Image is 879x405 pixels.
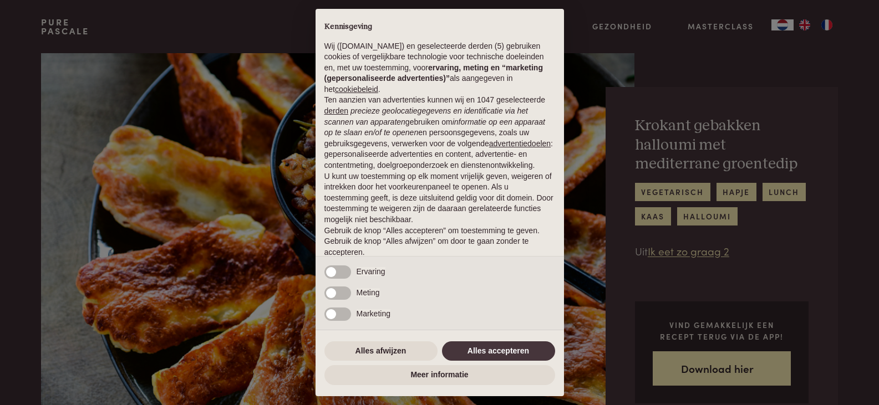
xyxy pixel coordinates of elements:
[324,95,555,171] p: Ten aanzien van advertenties kunnen wij en 1047 geselecteerde gebruiken om en persoonsgegevens, z...
[324,63,543,83] strong: ervaring, meting en “marketing (gepersonaliseerde advertenties)”
[324,106,528,126] em: precieze geolocatiegegevens en identificatie via het scannen van apparaten
[357,267,385,276] span: Ervaring
[357,309,390,318] span: Marketing
[324,22,555,32] h2: Kennisgeving
[442,341,555,361] button: Alles accepteren
[324,106,349,117] button: derden
[357,288,380,297] span: Meting
[324,341,438,361] button: Alles afwijzen
[324,225,555,258] p: Gebruik de knop “Alles accepteren” om toestemming te geven. Gebruik de knop “Alles afwijzen” om d...
[324,117,546,137] em: informatie op een apparaat op te slaan en/of te openen
[324,41,555,95] p: Wij ([DOMAIN_NAME]) en geselecteerde derden (5) gebruiken cookies of vergelijkbare technologie vo...
[324,365,555,385] button: Meer informatie
[489,139,551,150] button: advertentiedoelen
[335,85,378,94] a: cookiebeleid
[324,171,555,225] p: U kunt uw toestemming op elk moment vrijelijk geven, weigeren of intrekken door het voorkeurenpan...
